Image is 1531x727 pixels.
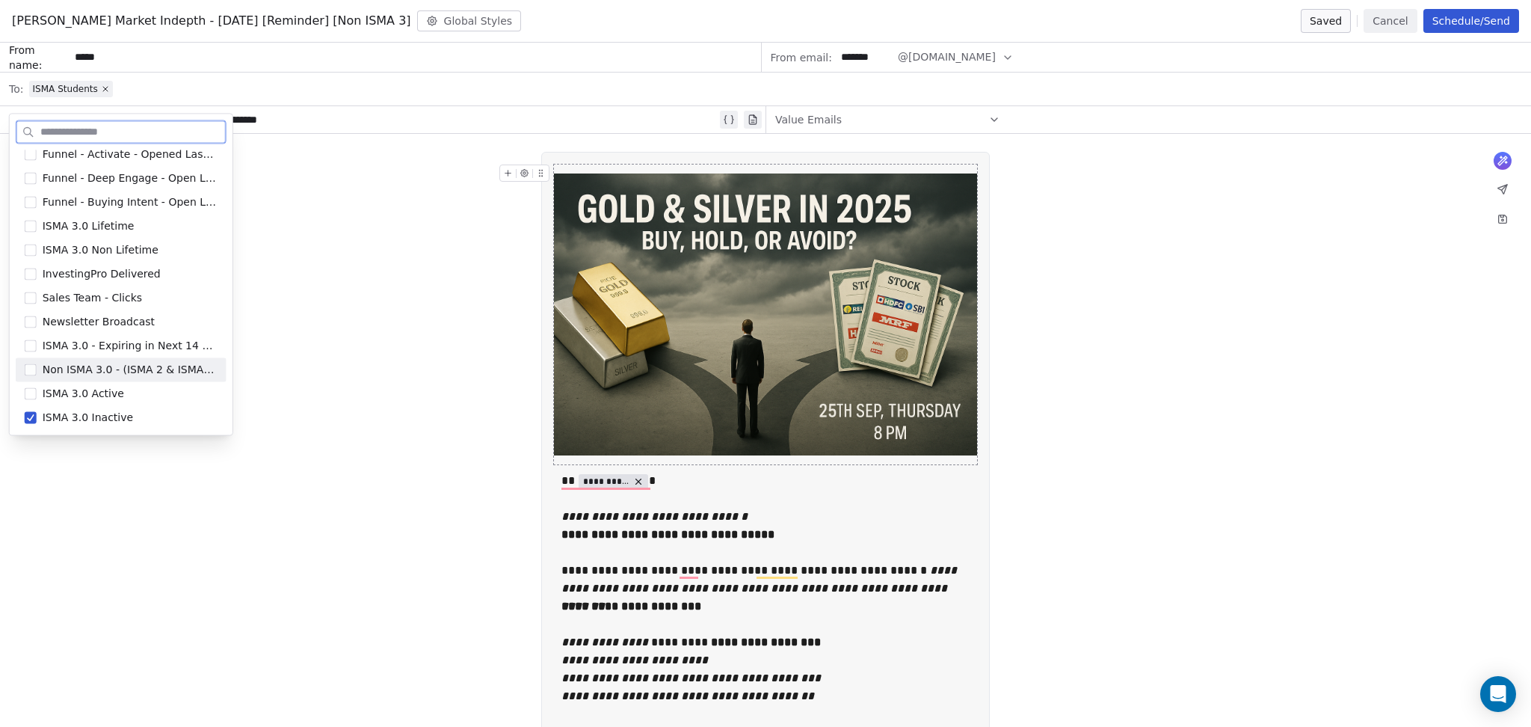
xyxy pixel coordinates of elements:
[32,83,97,95] span: ISMA Students
[1301,9,1351,33] button: Saved
[43,194,218,209] span: Funnel - Buying Intent - Open Last 7 Days
[1423,9,1519,33] button: Schedule/Send
[43,218,135,233] span: ISMA 3.0 Lifetime
[43,338,218,353] span: ISMA 3.0 - Expiring in Next 14 Days
[898,49,996,65] span: @[DOMAIN_NAME]
[775,112,842,127] span: Value Emails
[12,12,411,30] span: [PERSON_NAME] Market Indepth - [DATE] [Reminder] [Non ISMA 3]
[43,290,142,305] span: Sales Team - Clicks
[43,362,218,377] span: Non ISMA 3.0 - (ISMA 2 & ISMA Not Enrolled)
[9,112,52,132] span: Subject:
[1364,9,1417,33] button: Cancel
[43,242,158,257] span: ISMA 3.0 Non Lifetime
[771,50,832,65] span: From email:
[43,386,124,401] span: ISMA 3.0 Active
[43,410,133,425] span: ISMA 3.0 Inactive
[9,43,69,73] span: From name:
[43,266,161,281] span: InvestingPro Delivered
[43,171,218,185] span: Funnel - Deep Engage - Open Last 7 Days
[43,314,155,329] span: Newsletter Broadcast
[417,10,522,31] button: Global Styles
[43,147,218,162] span: Funnel - Activate - Opened Last 7 days
[9,82,23,96] span: To:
